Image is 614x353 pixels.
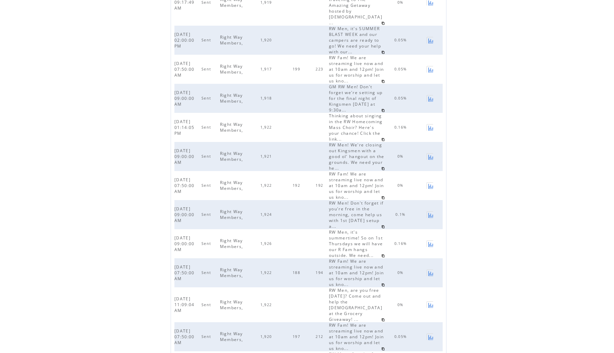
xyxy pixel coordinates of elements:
span: [DATE] 02:00:00 PM [174,31,195,49]
span: Sent [201,334,213,339]
span: Right Way Members, [220,267,245,278]
span: 1,920 [260,38,274,42]
span: 1,922 [260,125,274,130]
span: [DATE] 01:14:05 PM [174,119,195,136]
span: 0.05% [394,67,409,71]
span: RW Men! Don't forget if you're free in the morning, come help us with 1st [DATE] setup a... [329,200,384,229]
span: Sent [201,270,213,275]
span: 1,917 [260,67,274,71]
span: Right Way Members, [220,92,245,104]
span: Thinking about singing in the RW Homecoming Mass Choir? Here's your chance! Click the link... [329,113,383,142]
span: Right Way Members, [220,238,245,249]
span: Sent [201,302,213,307]
span: 1,924 [260,212,274,217]
span: Right Way Members, [220,151,245,162]
span: GM RW Men! Don't forget we're setting up for the final night of Kingsmen [DATE] at 9:30a... [329,84,383,113]
span: Right Way Members, [220,209,245,220]
span: [DATE] 07:50:00 AM [174,177,195,194]
span: 1,918 [260,96,274,101]
span: RW Fam! We are streaming live now and at 10am and 12pm! Join us for worship and let us kno... [329,322,384,351]
span: RW Fam! We are streaming live now and at 10am and 12pm! Join us for worship and let us kno... [329,258,384,287]
span: 0% [397,183,405,188]
span: [DATE] 09:00:00 AM [174,148,195,165]
span: 0.16% [394,125,409,130]
span: [DATE] 07:50:00 AM [174,61,195,78]
span: 223 [316,67,325,71]
span: Right Way Members, [220,34,245,46]
span: 1,922 [260,270,274,275]
span: Sent [201,125,213,130]
span: Right Way Members, [220,121,245,133]
span: Sent [201,67,213,71]
span: 212 [316,334,325,339]
span: RW Men, it's SUMMER BLAST WEEK and our campers are ready to go! We need your help with our... [329,26,381,55]
span: [DATE] 09:00:00 AM [174,206,195,223]
span: Right Way Members, [220,331,245,342]
span: Sent [201,154,213,159]
span: 1,920 [260,334,274,339]
span: 0.05% [394,334,409,339]
span: 0.05% [394,96,409,101]
span: 0% [397,154,405,159]
span: Sent [201,241,213,246]
span: RW Fam! We are streaming live now and at 10am and 12pm! Join us for worship and let us kno... [329,171,384,200]
span: [DATE] 07:50:00 AM [174,264,195,282]
span: Right Way Members, [220,299,245,311]
span: 1,921 [260,154,274,159]
span: 194 [316,270,325,275]
span: 188 [293,270,302,275]
span: Sent [201,183,213,188]
span: 192 [293,183,302,188]
span: RW Fam! We are streaming live now and at 10am and 12pm! Join us for worship and let us kno... [329,55,384,84]
span: 192 [316,183,325,188]
span: 1,922 [260,183,274,188]
span: RW Men, it's summertime! So on 1st Thursdays we will have our R Fam hangs outside. We need... [329,229,383,258]
span: 1,922 [260,302,274,307]
span: 0% [397,270,405,275]
span: [DATE] 11:09:04 AM [174,296,195,313]
span: RW Men! We're closing out Kingsmen with a good ol' hangout on the grounds. We need your he... [329,142,384,171]
span: 0.1% [395,212,407,217]
span: [DATE] 09:00:00 AM [174,90,195,107]
span: 1,926 [260,241,274,246]
span: 199 [293,67,302,71]
span: [DATE] 07:50:00 AM [174,328,195,345]
span: 0% [397,302,405,307]
span: 0.05% [394,38,409,42]
span: Sent [201,212,213,217]
span: 0.16% [394,241,409,246]
span: Sent [201,38,213,42]
span: [DATE] 09:00:00 AM [174,235,195,252]
span: Right Way Members, [220,63,245,75]
span: Sent [201,96,213,101]
span: Right Way Members, [220,180,245,191]
span: 197 [293,334,302,339]
span: RW Men, are you free [DATE]? Come out and help the [DEMOGRAPHIC_DATA] at the Grocery Giveaway! ... [329,287,382,322]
